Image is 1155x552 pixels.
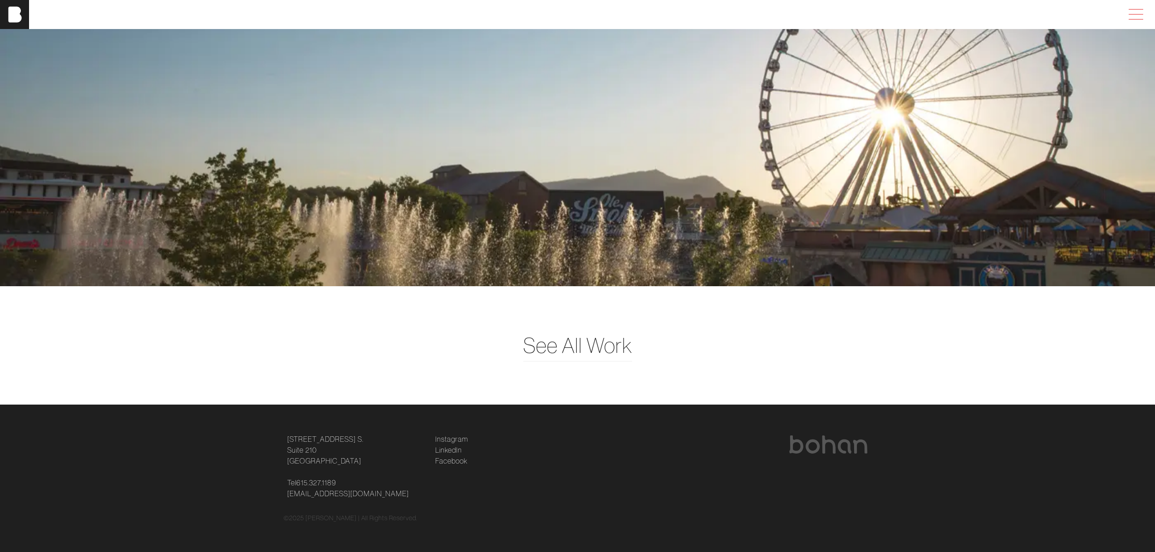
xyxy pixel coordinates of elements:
[788,435,868,454] img: bohan logo
[287,477,424,499] p: Tel
[305,513,418,523] p: [PERSON_NAME] | All Rights Reserved.
[435,455,467,466] a: Facebook
[284,513,872,523] div: © 2025
[296,477,336,488] a: 615.327.1189
[287,488,409,499] a: [EMAIL_ADDRESS][DOMAIN_NAME]
[523,330,632,361] a: See All Work
[435,434,468,445] a: Instagram
[287,434,364,466] a: [STREET_ADDRESS] S.Suite 210[GEOGRAPHIC_DATA]
[435,445,462,455] a: LinkedIn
